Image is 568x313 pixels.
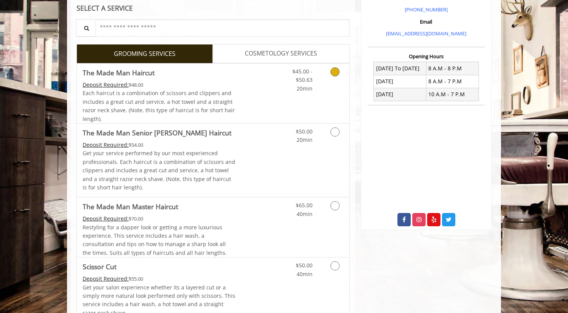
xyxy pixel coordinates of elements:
[370,19,483,24] h3: Email
[426,75,479,88] td: 8 A.M - 7 P.M
[77,5,349,12] div: SELECT A SERVICE
[83,149,236,192] p: Get your service performed by our most experienced professionals. Each haircut is a combination o...
[426,88,479,101] td: 10 A.M - 7 P.M
[83,214,236,223] div: $70.00
[368,54,485,59] h3: Opening Hours
[83,81,129,88] span: This service needs some Advance to be paid before we block your appointment
[426,62,479,75] td: 8 A.M - 8 P.M
[83,275,129,282] span: This service needs some Advance to be paid before we block your appointment
[83,141,236,149] div: $54.00
[76,19,96,37] button: Service Search
[297,210,313,218] span: 40min
[83,81,236,89] div: $48.00
[83,224,227,256] span: Restyling for a dapper look or getting a more luxurious experience. This service includes a hair ...
[297,270,313,278] span: 40min
[83,275,236,283] div: $55.00
[405,6,448,13] a: [PHONE_NUMBER]
[83,201,178,212] b: The Made Man Master Haircut
[83,215,129,222] span: This service needs some Advance to be paid before we block your appointment
[296,262,313,269] span: $50.00
[83,261,116,272] b: Scissor Cut
[292,68,313,83] span: $45.00 - $50.63
[114,49,176,59] span: GROOMING SERVICES
[297,136,313,143] span: 20min
[245,49,317,59] span: COSMETOLOGY SERVICES
[374,62,426,75] td: [DATE] To [DATE]
[374,88,426,101] td: [DATE]
[83,141,129,148] span: This service needs some Advance to be paid before we block your appointment
[83,127,231,138] b: The Made Man Senior [PERSON_NAME] Haircut
[296,128,313,135] span: $50.00
[83,67,155,78] b: The Made Man Haircut
[83,89,235,122] span: Each haircut is a combination of scissors and clippers and includes a great cut and service, a ho...
[374,75,426,88] td: [DATE]
[386,30,466,37] a: [EMAIL_ADDRESS][DOMAIN_NAME]
[297,85,313,92] span: 20min
[296,202,313,209] span: $65.00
